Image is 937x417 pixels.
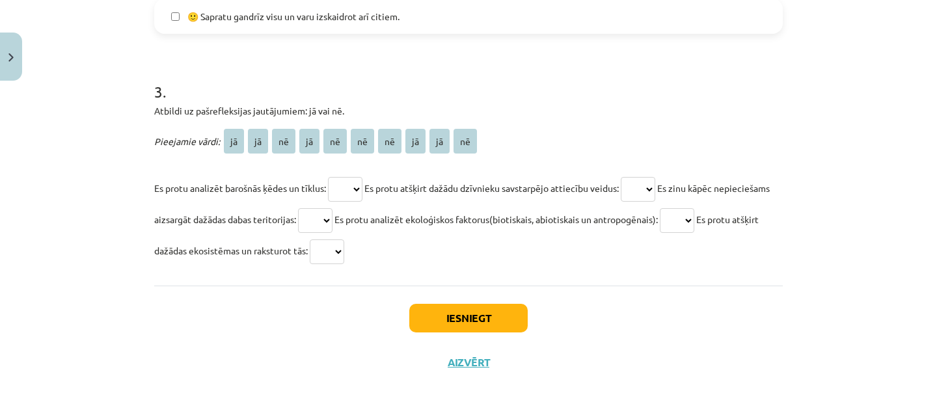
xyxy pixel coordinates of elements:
span: jā [224,129,244,154]
span: jā [405,129,426,154]
span: 🙂 Sapratu gandrīz visu un varu izskaidrot arī citiem. [187,10,400,23]
input: 🙂 Sapratu gandrīz visu un varu izskaidrot arī citiem. [171,12,180,21]
span: nē [272,129,295,154]
span: jā [429,129,450,154]
button: Aizvērt [444,356,493,369]
span: Es protu analizēt barošnās ķēdes un tīklus: [154,182,326,194]
span: Es protu atšķirt dažādu dzīvnieku savstarpējo attiecību veidus: [364,182,619,194]
span: jā [299,129,319,154]
button: Iesniegt [409,304,528,332]
img: icon-close-lesson-0947bae3869378f0d4975bcd49f059093ad1ed9edebbc8119c70593378902aed.svg [8,53,14,62]
span: Es protu analizēt ekoloģiskos faktorus(biotiskais, abiotiskais un antropogēnais): [334,213,658,225]
span: Pieejamie vārdi: [154,135,220,147]
h1: 3 . [154,60,783,100]
span: nē [378,129,401,154]
span: jā [248,129,268,154]
p: Atbildi uz pašrefleksijas jautājumiem: jā vai nē. [154,104,783,118]
span: nē [454,129,477,154]
span: nē [323,129,347,154]
span: nē [351,129,374,154]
